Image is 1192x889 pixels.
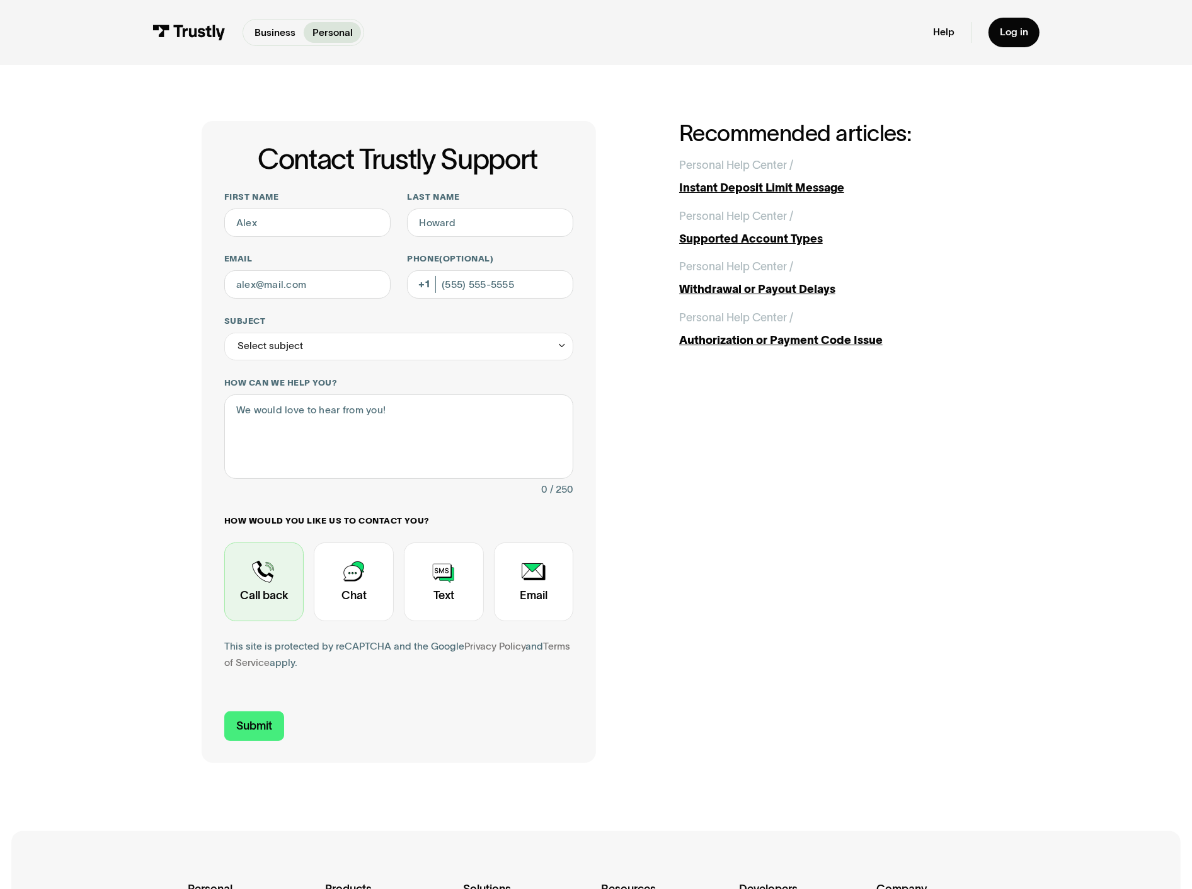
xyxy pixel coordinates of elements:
[407,209,573,237] input: Howard
[679,332,990,349] div: Authorization or Payment Code Issue
[224,515,573,527] label: How would you like us to contact you?
[679,258,793,275] div: Personal Help Center /
[222,144,573,175] h1: Contact Trustly Support
[312,25,353,40] p: Personal
[550,481,573,498] div: / 250
[224,316,573,327] label: Subject
[224,377,573,389] label: How can we help you?
[679,281,990,298] div: Withdrawal or Payout Delays
[224,270,391,299] input: alex@mail.com
[224,192,573,741] form: Contact Trustly Support
[224,209,391,237] input: Alex
[407,253,573,265] label: Phone
[541,481,547,498] div: 0
[679,309,990,349] a: Personal Help Center /Authorization or Payment Code Issue
[224,638,573,672] div: This site is protected by reCAPTCHA and the Google and apply.
[238,338,303,355] div: Select subject
[679,208,990,248] a: Personal Help Center /Supported Account Types
[679,258,990,298] a: Personal Help Center /Withdrawal or Payout Delays
[255,25,295,40] p: Business
[679,157,990,197] a: Personal Help Center /Instant Deposit Limit Message
[407,270,573,299] input: (555) 555-5555
[1000,26,1028,38] div: Log in
[679,208,793,225] div: Personal Help Center /
[679,157,793,174] div: Personal Help Center /
[679,121,990,146] h2: Recommended articles:
[679,309,793,326] div: Personal Help Center /
[224,253,391,265] label: Email
[246,22,304,42] a: Business
[464,641,525,651] a: Privacy Policy
[304,22,361,42] a: Personal
[224,711,284,741] input: Submit
[152,25,226,40] img: Trustly Logo
[933,26,954,38] a: Help
[439,254,493,263] span: (Optional)
[224,333,573,361] div: Select subject
[989,18,1040,47] a: Log in
[224,192,391,203] label: First name
[679,231,990,248] div: Supported Account Types
[407,192,573,203] label: Last name
[679,180,990,197] div: Instant Deposit Limit Message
